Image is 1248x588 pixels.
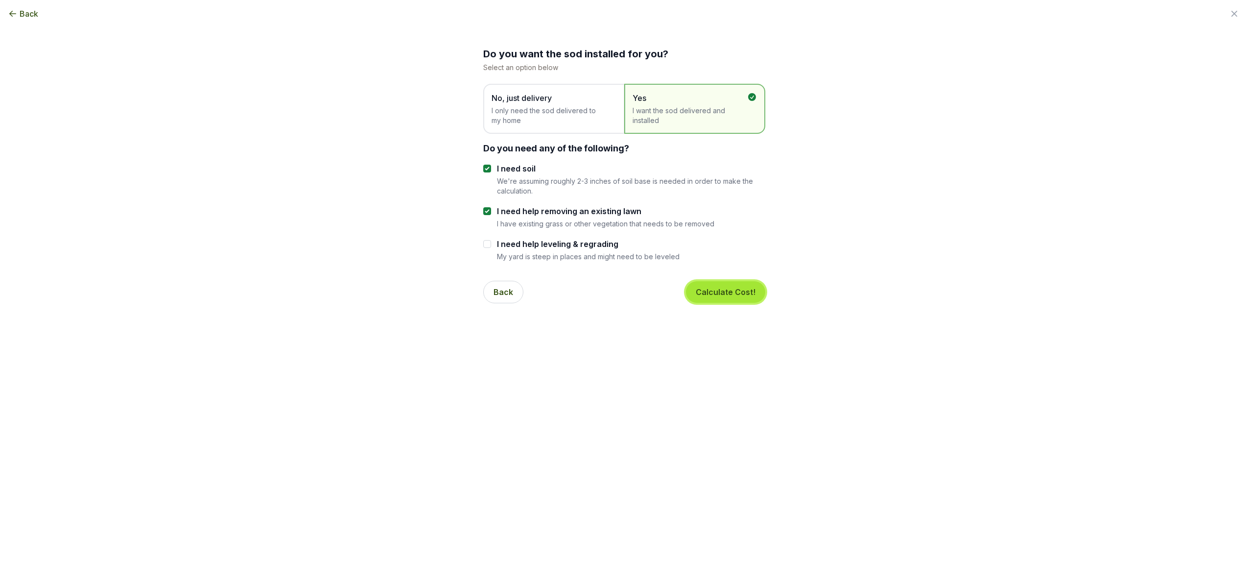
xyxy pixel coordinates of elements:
button: Calculate Cost! [686,281,765,303]
button: Back [483,281,523,303]
p: We're assuming roughly 2-3 inches of soil base is needed in order to make the calculation. [497,176,765,196]
label: I need help removing an existing lawn [497,205,714,217]
span: No, just delivery [492,92,606,104]
p: Select an option below [483,63,765,72]
h2: Do you want the sod installed for you? [483,47,765,61]
label: I need soil [497,163,765,174]
label: I need help leveling & regrading [497,238,680,250]
button: Back [8,8,38,20]
p: My yard is steep in places and might need to be leveled [497,252,680,261]
span: Back [20,8,38,20]
span: I want the sod delivered and installed [633,106,747,125]
span: Yes [633,92,747,104]
p: I have existing grass or other vegetation that needs to be removed [497,219,714,228]
span: I only need the sod delivered to my home [492,106,606,125]
div: Do you need any of the following? [483,142,765,155]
